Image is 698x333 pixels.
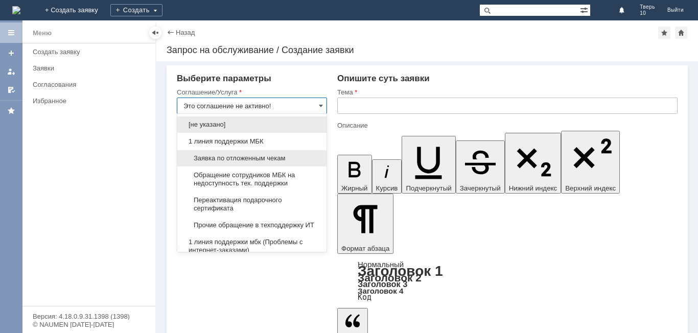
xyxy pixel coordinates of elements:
[509,184,557,192] span: Нижний индекс
[177,89,325,96] div: Соглашение/Услуга
[341,245,389,252] span: Формат абзаца
[358,287,403,295] a: Заголовок 4
[460,184,501,192] span: Зачеркнутый
[337,155,372,194] button: Жирный
[658,27,670,39] div: Добавить в избранное
[402,136,455,194] button: Подчеркнутый
[33,313,145,320] div: Версия: 4.18.0.9.31.1398 (1398)
[183,196,320,212] span: Переактивация подарочного сертификата
[358,263,443,279] a: Заголовок 1
[33,321,145,328] div: © NAUMEN [DATE]-[DATE]
[29,44,153,60] a: Создать заявку
[33,48,149,56] div: Создать заявку
[183,121,320,129] span: [не указано]
[177,74,271,83] span: Выберите параметры
[505,133,562,194] button: Нижний индекс
[33,97,138,105] div: Избранное
[675,27,687,39] div: Сделать домашней страницей
[565,184,616,192] span: Верхний индекс
[337,194,393,254] button: Формат абзаца
[183,154,320,162] span: Заявка по отложенным чекам
[183,137,320,146] span: 1 линия поддержки МБК
[12,6,20,14] a: Перейти на домашнюю страницу
[176,29,195,36] a: Назад
[33,64,149,72] div: Заявки
[337,74,430,83] span: Опишите суть заявки
[110,4,162,16] div: Создать
[3,82,19,98] a: Мои согласования
[358,272,422,283] a: Заголовок 2
[358,260,404,269] a: Нормальный
[12,6,20,14] img: logo
[580,5,590,14] span: Расширенный поиск
[358,279,407,289] a: Заголовок 3
[372,159,402,194] button: Курсив
[640,10,655,16] span: 10
[358,293,371,302] a: Код
[29,60,153,76] a: Заявки
[29,77,153,92] a: Согласования
[406,184,451,192] span: Подчеркнутый
[341,184,368,192] span: Жирный
[561,131,620,194] button: Верхний индекс
[183,238,320,254] span: 1 линия поддержки мбк (Проблемы с интернет-заказами)
[337,261,678,301] div: Формат абзаца
[3,45,19,61] a: Создать заявку
[167,45,688,55] div: Запрос на обслуживание / Создание заявки
[337,89,676,96] div: Тема
[640,4,655,10] span: Тверь
[149,27,161,39] div: Скрыть меню
[376,184,398,192] span: Курсив
[183,221,320,229] span: Прочие обращение в техподдержку ИТ
[456,140,505,194] button: Зачеркнутый
[3,63,19,80] a: Мои заявки
[337,122,676,129] div: Описание
[33,81,149,88] div: Согласования
[183,171,320,187] span: Обращение сотрудников МБК на недоступность тех. поддержки
[33,27,52,39] div: Меню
